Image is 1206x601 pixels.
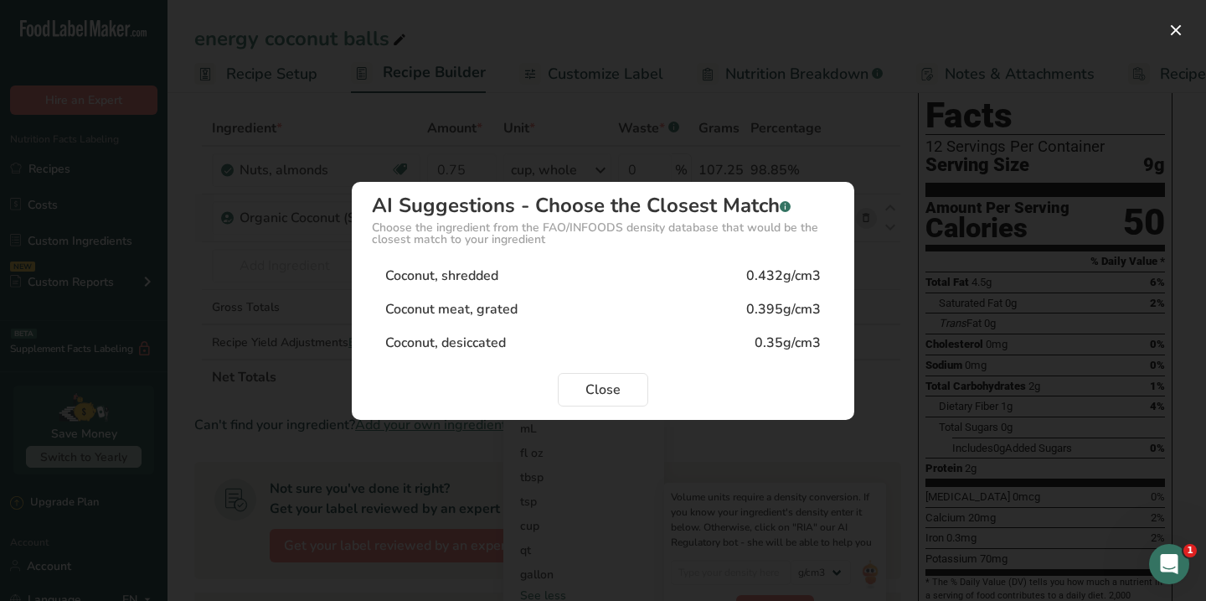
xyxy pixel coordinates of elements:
div: 0.432g/cm3 [746,266,821,286]
div: Choose the ingredient from the FAO/INFOODS density database that would be the closest match to yo... [372,222,834,246]
button: Close [558,373,648,407]
span: Close [585,380,621,400]
div: Coconut meat, grated [385,299,518,319]
iframe: Intercom live chat [1149,544,1189,584]
div: 0.35g/cm3 [755,333,821,353]
div: Coconut, shredded [385,266,498,286]
div: AI Suggestions - Choose the Closest Match [372,195,834,215]
div: Coconut, desiccated [385,333,506,353]
div: 0.395g/cm3 [746,299,821,319]
span: 1 [1183,544,1197,557]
